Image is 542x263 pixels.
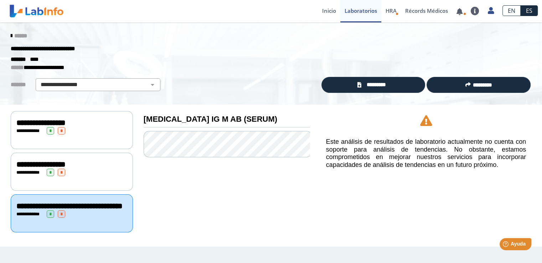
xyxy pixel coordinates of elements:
a: ES [521,5,538,16]
iframe: Help widget launcher [479,235,534,255]
span: HRA [386,7,397,14]
a: EN [502,5,521,16]
h5: Este análisis de resultados de laboratorio actualmente no cuenta con soporte para análisis de ten... [326,138,526,169]
b: [MEDICAL_DATA] IG M AB (SERUM) [144,115,277,123]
